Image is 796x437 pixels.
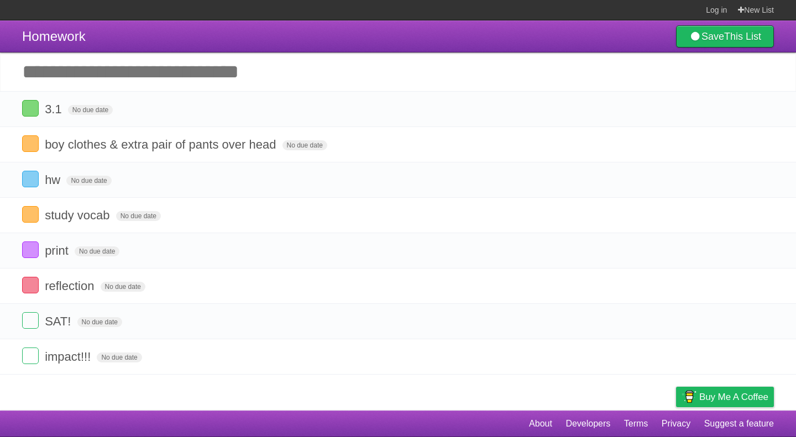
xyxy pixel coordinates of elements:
span: No due date [282,140,327,150]
label: Done [22,312,39,329]
a: About [529,413,552,434]
span: No due date [66,176,111,186]
span: reflection [45,279,97,293]
a: SaveThis List [676,25,774,48]
span: No due date [101,282,145,292]
a: Terms [624,413,648,434]
label: Done [22,100,39,117]
b: This List [724,31,761,42]
span: No due date [77,317,122,327]
span: No due date [116,211,161,221]
span: 3.1 [45,102,65,116]
label: Done [22,277,39,293]
label: Done [22,206,39,223]
label: Done [22,135,39,152]
a: Buy me a coffee [676,387,774,407]
span: No due date [75,246,119,256]
span: SAT! [45,314,74,328]
a: Suggest a feature [704,413,774,434]
span: study vocab [45,208,112,222]
span: print [45,244,71,257]
a: Developers [565,413,610,434]
label: Done [22,171,39,187]
span: impact!!! [45,350,93,364]
label: Done [22,241,39,258]
span: Buy me a coffee [699,387,768,407]
span: No due date [97,352,142,362]
span: boy clothes & extra pair of pants over head [45,138,279,151]
img: Buy me a coffee [682,387,696,406]
label: Done [22,348,39,364]
span: hw [45,173,63,187]
a: Privacy [662,413,690,434]
span: Homework [22,29,86,44]
span: No due date [68,105,113,115]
